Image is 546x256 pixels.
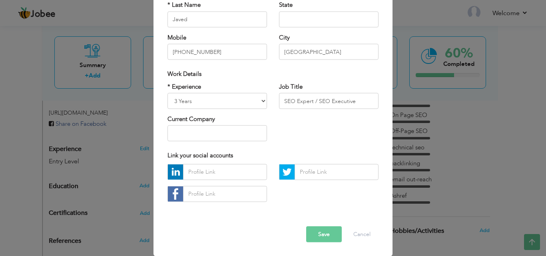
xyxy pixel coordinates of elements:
span: Link your social accounts [167,151,233,159]
label: City [279,33,290,42]
input: Profile Link [183,164,267,180]
label: Job Title [279,82,303,91]
label: Current Company [167,115,215,123]
img: facebook [168,186,183,201]
label: * Last Name [167,1,201,9]
label: State [279,1,293,9]
span: Work Details [167,70,201,78]
input: Profile Link [183,186,267,202]
label: Mobile [167,33,186,42]
img: Twitter [279,164,295,179]
img: linkedin [168,164,183,179]
button: Save [306,226,342,242]
button: Cancel [345,226,379,242]
input: Profile Link [295,164,379,180]
label: * Experience [167,82,201,91]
